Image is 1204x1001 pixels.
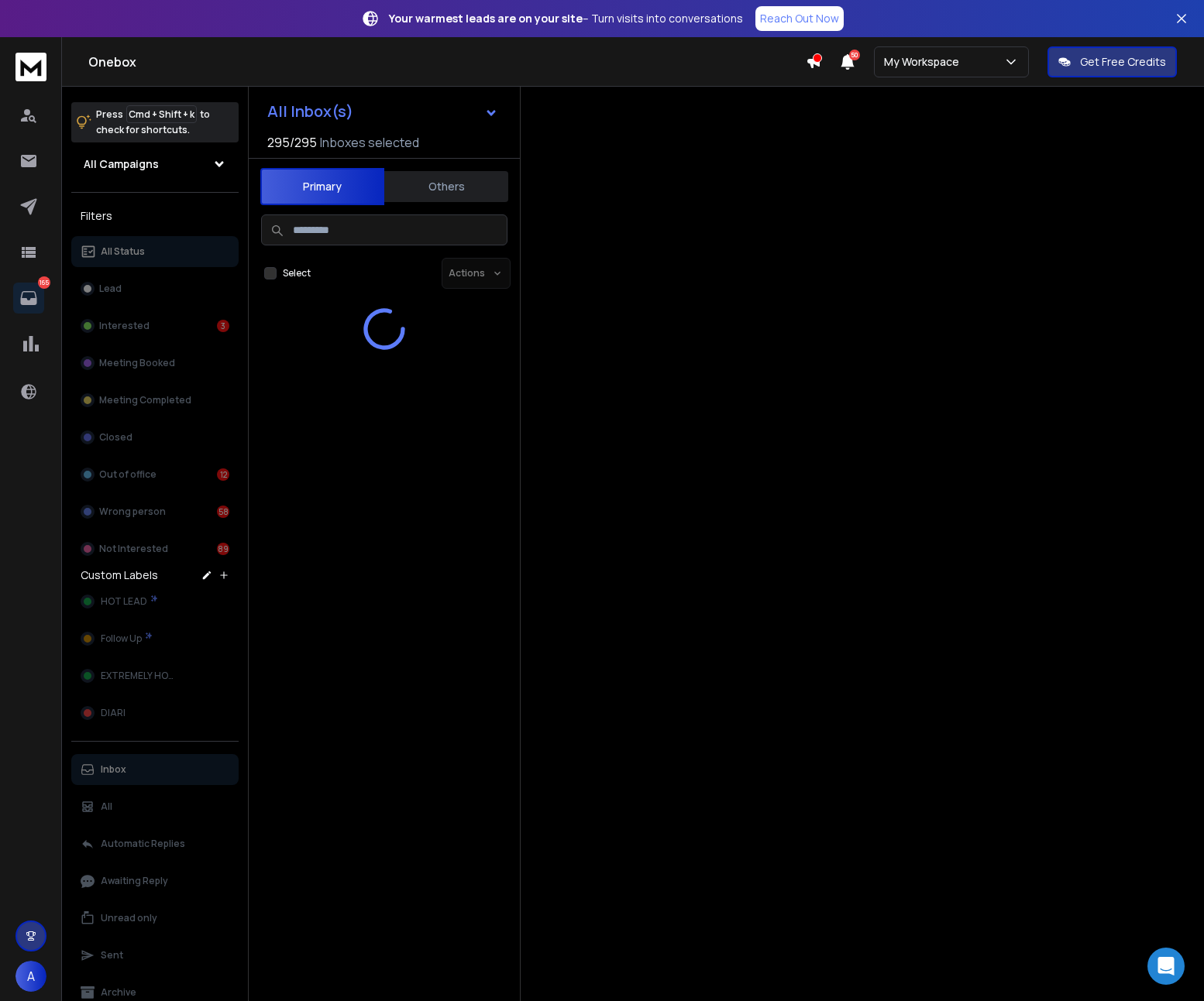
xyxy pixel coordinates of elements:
[1147,948,1185,985] div: Open Intercom Messenger
[255,96,511,127] button: All Inbox(s)
[15,961,46,992] button: A
[1080,54,1166,70] p: Get Free Credits
[88,53,806,71] h1: Onebox
[126,105,197,123] span: Cmd + Shift + k
[320,133,419,152] h3: Inboxes selected
[884,54,965,70] p: My Workspace
[15,53,46,81] img: logo
[71,205,239,227] h3: Filters
[849,50,860,60] span: 50
[389,11,743,26] p: – Turn visits into conversations
[283,267,311,279] label: Select
[760,11,839,26] p: Reach Out Now
[1047,46,1177,77] button: Get Free Credits
[38,276,50,289] p: 165
[260,168,384,205] button: Primary
[755,6,844,31] a: Reach Out Now
[267,104,353,119] h1: All Inbox(s)
[71,149,239,180] button: All Campaigns
[384,170,508,204] button: Others
[84,156,159,172] h1: All Campaigns
[267,133,317,152] span: 295 / 295
[96,107,210,138] p: Press to check for shortcuts.
[13,283,44,314] a: 165
[81,567,158,583] h3: Custom Labels
[389,11,583,26] strong: Your warmest leads are on your site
